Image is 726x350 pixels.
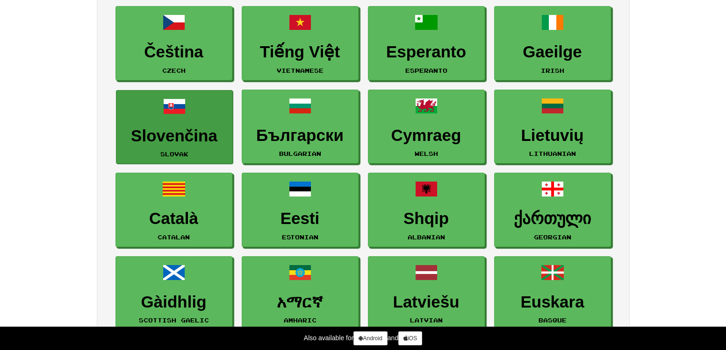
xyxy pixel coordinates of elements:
a: LietuviųLithuanian [494,90,611,164]
h3: Tiếng Việt [247,43,353,61]
small: Slovak [160,151,188,157]
small: Basque [539,317,567,323]
a: EsperantoEsperanto [368,6,485,80]
small: Estonian [282,234,318,240]
h3: Català [121,210,227,228]
h3: Cymraeg [373,126,480,145]
h3: ქართული [499,210,606,228]
h3: Eesti [247,210,353,228]
a: LatviešuLatvian [368,256,485,330]
a: Android [353,331,387,345]
h3: Lietuvių [499,126,606,145]
h3: Esperanto [373,43,480,61]
h3: Shqip [373,210,480,228]
a: CatalàCatalan [115,173,232,247]
h3: Gàidhlig [121,293,227,311]
a: EuskaraBasque [494,256,611,330]
a: አማርኛAmharic [242,256,359,330]
small: Bulgarian [279,150,321,157]
a: Tiếng ViệtVietnamese [242,6,359,80]
small: Irish [541,67,564,74]
small: Amharic [284,317,316,323]
small: Georgian [534,234,571,240]
h3: Gaeilge [499,43,606,61]
small: Vietnamese [277,67,323,74]
small: Albanian [408,234,445,240]
small: Czech [162,67,186,74]
small: Welsh [415,150,438,157]
a: EestiEstonian [242,173,359,247]
a: ქართულიGeorgian [494,173,611,247]
a: ČeštinaCzech [115,6,232,80]
h3: Čeština [121,43,227,61]
h3: አማርኛ [247,293,353,311]
small: Scottish Gaelic [139,317,209,323]
small: Lithuanian [529,150,576,157]
a: iOS [398,331,422,345]
a: SlovenčinaSlovak [116,90,233,164]
a: GaeilgeIrish [494,6,611,80]
small: Esperanto [405,67,447,74]
small: Catalan [158,234,190,240]
a: CymraegWelsh [368,90,485,164]
h3: Latviešu [373,293,480,311]
h3: Euskara [499,293,606,311]
a: ShqipAlbanian [368,173,485,247]
h3: Slovenčina [121,127,228,145]
small: Latvian [410,317,443,323]
a: GàidhligScottish Gaelic [115,256,232,330]
h3: Български [247,126,353,145]
a: БългарскиBulgarian [242,90,359,164]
